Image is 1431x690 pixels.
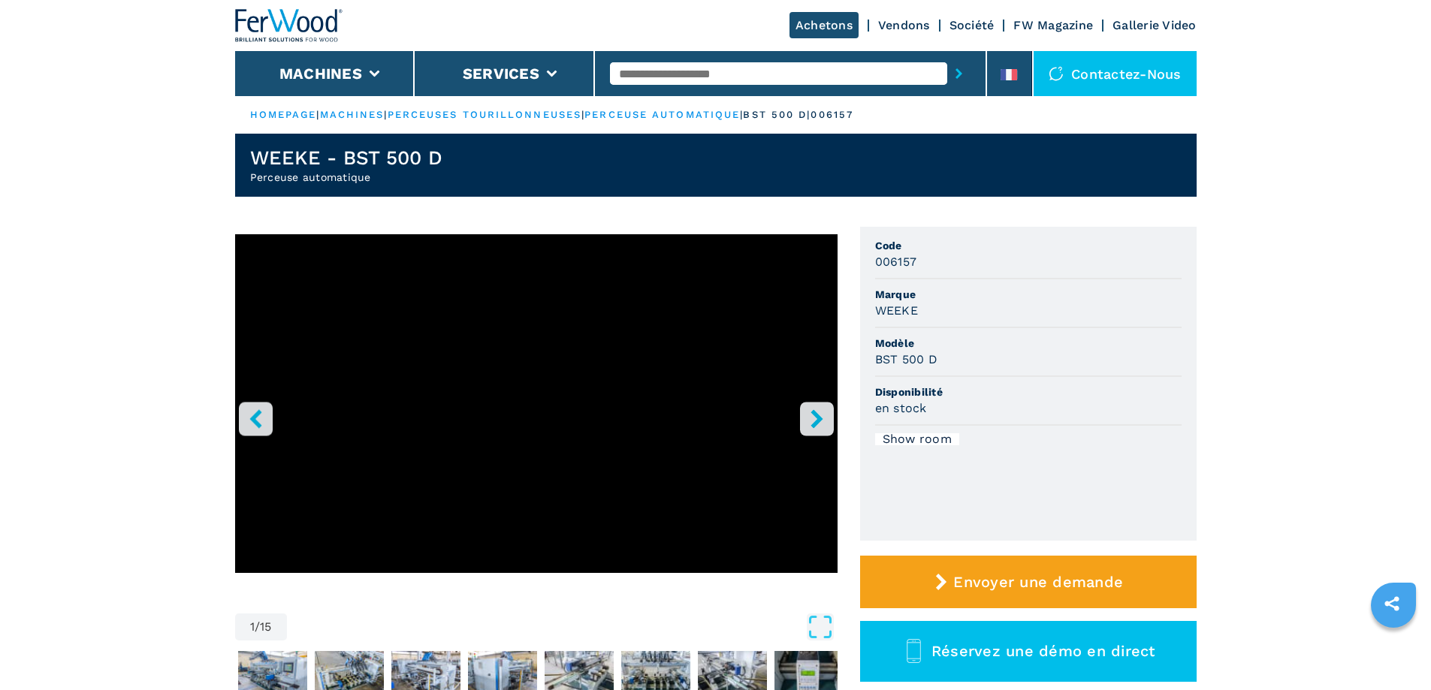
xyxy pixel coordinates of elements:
[875,238,1182,253] span: Code
[316,109,319,120] span: |
[388,109,582,120] a: perceuses tourillonneuses
[581,109,584,120] span: |
[260,621,272,633] span: 15
[931,642,1155,660] span: Réservez une démo en direct
[875,384,1182,399] span: Disponibilité
[291,613,834,640] button: Open Fullscreen
[875,287,1182,302] span: Marque
[953,573,1123,591] span: Envoyer une demande
[878,18,930,32] a: Vendons
[947,56,971,91] button: submit-button
[875,351,937,368] h3: BST 500 D
[789,12,859,38] a: Achetons
[875,302,918,319] h3: WEEKE
[1034,51,1197,96] div: Contactez-nous
[320,109,385,120] a: machines
[743,108,811,122] p: bst 500 d |
[250,109,317,120] a: HOMEPAGE
[811,108,853,122] p: 006157
[463,65,539,83] button: Services
[800,402,834,435] button: right-button
[875,433,959,445] div: Show room
[1373,585,1411,622] a: sharethis
[875,399,927,417] h3: en stock
[250,146,442,170] h1: WEEKE - BST 500 D
[250,170,442,185] h2: Perceuse automatique
[279,65,362,83] button: Machines
[1112,18,1197,32] a: Gallerie Video
[235,234,838,598] div: Go to Slide 1
[584,109,740,120] a: perceuse automatique
[1049,66,1064,81] img: Contactez-nous
[949,18,995,32] a: Société
[740,109,743,120] span: |
[255,621,260,633] span: /
[875,336,1182,351] span: Modèle
[860,621,1197,682] button: Réservez une démo en direct
[239,402,273,435] button: left-button
[250,621,255,633] span: 1
[1013,18,1093,32] a: FW Magazine
[860,556,1197,608] button: Envoyer une demande
[235,9,343,42] img: Ferwood
[235,234,838,573] iframe: YouTube video player
[384,109,387,120] span: |
[875,253,917,270] h3: 006157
